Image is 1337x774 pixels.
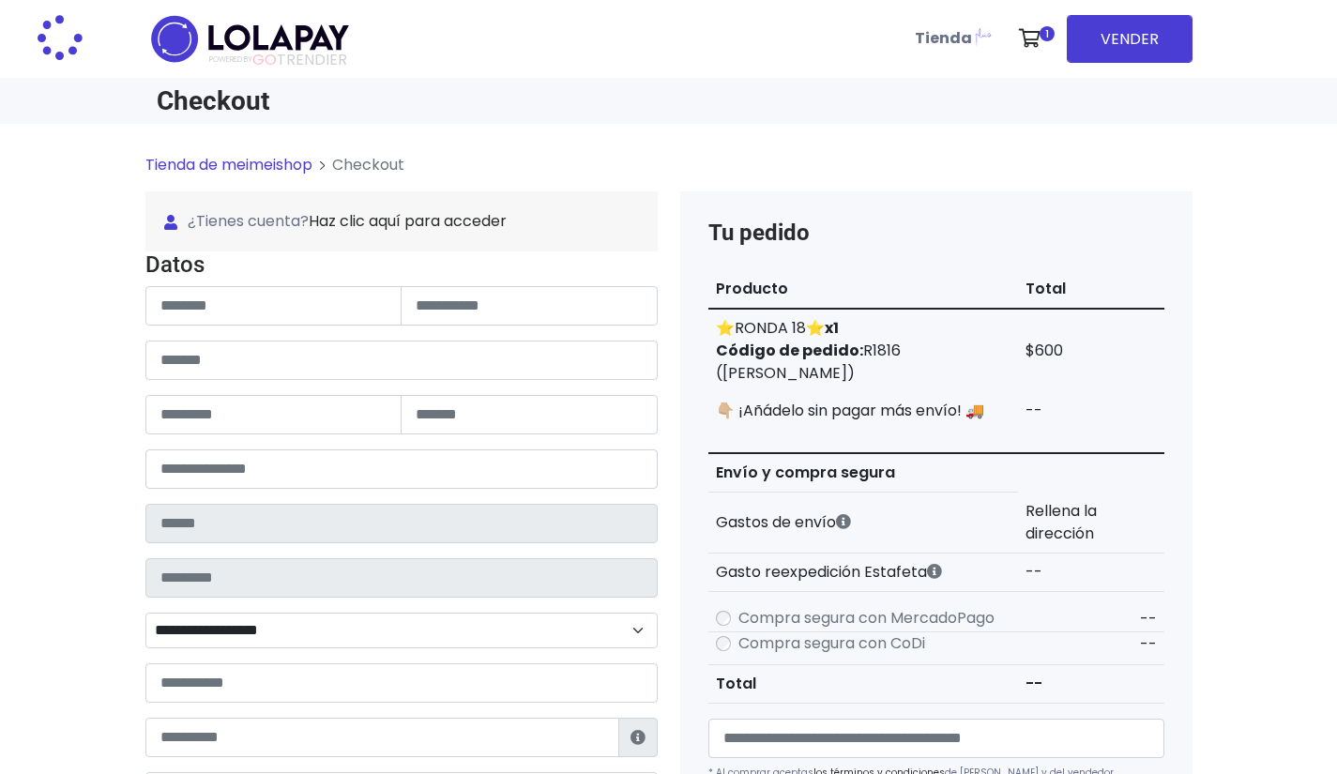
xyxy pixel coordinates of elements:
span: GO [252,49,277,70]
td: -- [1018,553,1163,591]
p: R1816 ([PERSON_NAME]) [716,340,1011,385]
td: ⭐RONDA 18⭐ [708,309,1019,392]
th: Envío y compra segura [708,453,1019,493]
td: 👇🏼 ¡Añádelo sin pagar más envío! 🚚 [708,392,1019,430]
span: ¿Tienes cuenta? [164,210,639,233]
label: Compra segura con CoDi [738,632,925,655]
li: Checkout [312,154,404,176]
b: Tienda [915,27,972,49]
span: POWERED BY [209,54,252,65]
span: -- [1140,633,1157,655]
i: Los gastos de envío dependen de códigos postales. ¡Te puedes llevar más productos en un solo envío ! [836,514,851,529]
th: Gastos de envío [708,493,1019,554]
th: Total [1018,270,1163,309]
h1: Checkout [157,85,658,116]
h4: Datos [145,251,658,279]
td: Rellena la dirección [1018,493,1163,554]
h4: Tu pedido [708,220,1164,247]
a: Haz clic aquí para acceder [309,210,507,232]
th: Producto [708,270,1019,309]
span: TRENDIER [209,52,347,68]
strong: Código de pedido: [716,340,863,361]
strong: x1 [825,317,839,339]
a: VENDER [1067,15,1193,63]
th: Total [708,664,1019,703]
i: Estafeta lo usará para ponerse en contacto en caso de tener algún problema con el envío [631,730,646,745]
img: logo [145,9,355,68]
label: Compra segura con MercadoPago [738,607,995,630]
i: Estafeta cobra este monto extra por ser un CP de difícil acceso [927,564,942,579]
nav: breadcrumb [145,154,1193,191]
td: -- [1018,392,1163,430]
span: 1 [1040,26,1055,41]
img: Lolapay Plus [972,24,995,47]
a: 1 [1010,10,1059,67]
th: Gasto reexpedición Estafeta [708,553,1019,591]
td: -- [1018,664,1163,703]
td: $600 [1018,309,1163,392]
a: Tienda de meimeishop [145,154,312,175]
span: -- [1140,608,1157,630]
